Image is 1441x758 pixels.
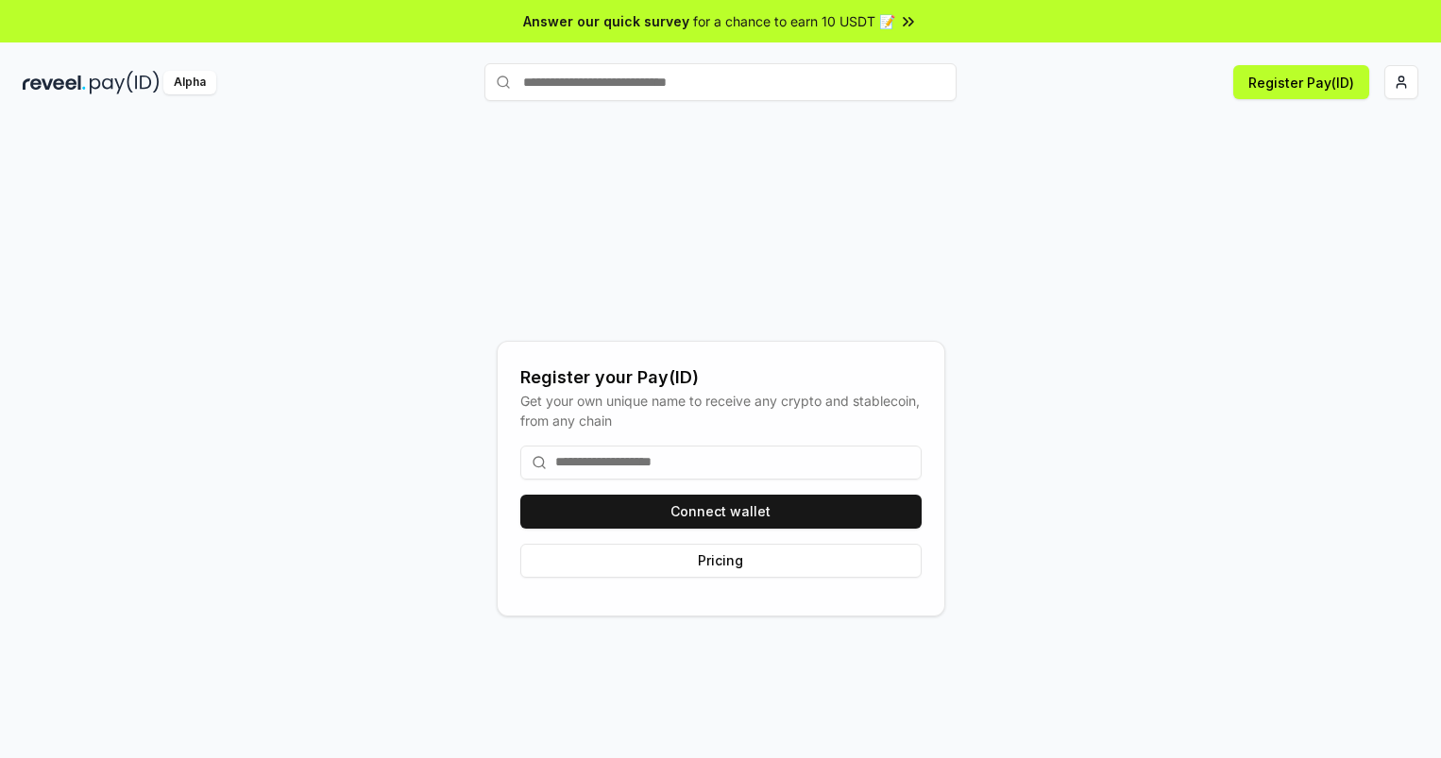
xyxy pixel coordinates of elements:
div: Register your Pay(ID) [520,364,922,391]
div: Alpha [163,71,216,94]
button: Register Pay(ID) [1233,65,1369,99]
button: Connect wallet [520,495,922,529]
span: for a chance to earn 10 USDT 📝 [693,11,895,31]
span: Answer our quick survey [523,11,689,31]
img: pay_id [90,71,160,94]
div: Get your own unique name to receive any crypto and stablecoin, from any chain [520,391,922,430]
img: reveel_dark [23,71,86,94]
button: Pricing [520,544,922,578]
